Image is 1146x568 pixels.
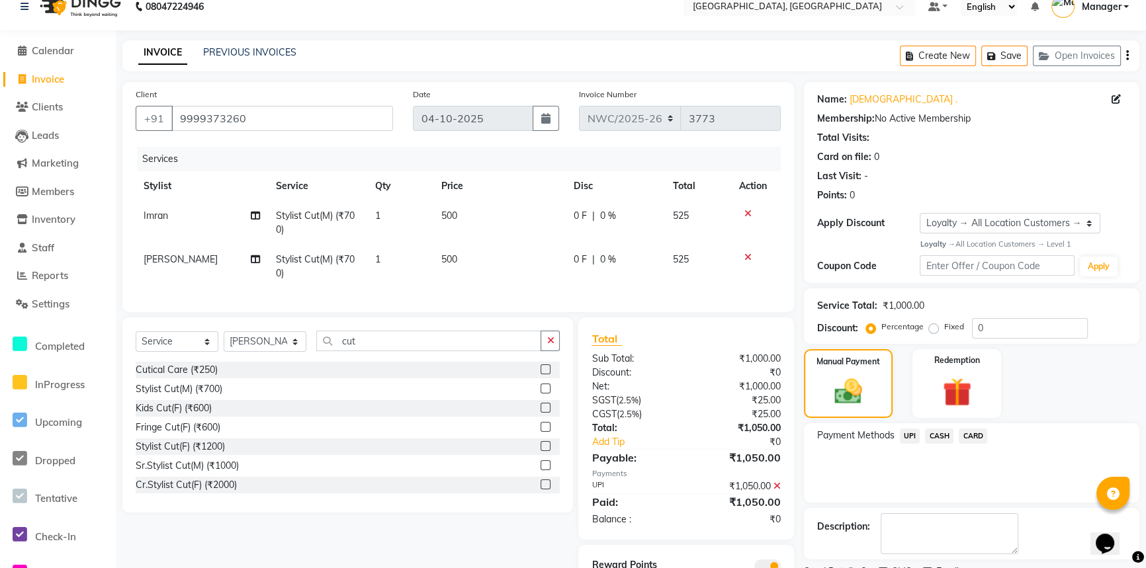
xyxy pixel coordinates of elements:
span: 1 [375,253,380,265]
input: Enter Offer / Coupon Code [920,255,1075,276]
div: Cutical Care (₹250) [136,363,218,377]
div: Kids Cut(F) (₹600) [136,401,212,415]
th: Price [433,171,566,201]
span: Calendar [32,44,74,57]
a: Members [3,184,112,200]
div: ₹25.00 [686,393,791,407]
a: Add Tip [582,435,703,449]
span: Total [592,332,622,346]
div: Stylist Cut(M) (₹700) [136,382,222,396]
span: Completed [35,340,85,352]
a: Reports [3,268,112,284]
label: Fixed [944,321,964,333]
span: Stylist Cut(M) (₹700) [276,210,355,235]
th: Stylist [136,171,268,201]
div: Sr.Stylist Cut(M) (₹1000) [136,459,239,473]
span: 0 F [574,209,587,223]
strong: Loyalty → [920,239,955,249]
span: InProgress [35,378,85,391]
span: 525 [673,210,689,222]
iframe: chat widget [1090,515,1133,555]
span: Settings [32,298,69,310]
span: 500 [441,210,457,222]
a: INVOICE [138,41,187,65]
a: Inventory [3,212,112,227]
div: Payable: [582,450,686,466]
span: 2.5% [619,409,639,419]
div: Services [137,147,791,171]
label: Invoice Number [579,89,637,101]
div: ₹1,050.00 [686,421,791,435]
th: Service [268,171,367,201]
th: Total [665,171,731,201]
label: Client [136,89,157,101]
span: Dropped [35,454,75,467]
button: Save [981,46,1028,66]
span: Clients [32,101,63,113]
input: Search or Scan [316,331,541,351]
div: Cr.Stylist Cut(F) (₹2000) [136,478,237,492]
div: Sub Total: [582,352,686,366]
div: Discount: [582,366,686,380]
div: Payments [592,468,780,479]
div: 0 [850,188,855,202]
div: Stylist Cut(F) (₹1200) [136,440,225,454]
span: Check-In [35,530,76,543]
span: 0 % [600,209,616,223]
a: Invoice [3,72,112,87]
span: 2.5% [618,395,638,405]
div: Total Visits: [817,131,869,145]
span: CASH [925,428,953,444]
div: Apply Discount [817,216,920,230]
span: | [592,253,595,266]
div: ₹1,000.00 [686,352,791,366]
span: Leads [32,129,59,142]
span: [PERSON_NAME] [144,253,218,265]
div: Description: [817,520,870,534]
span: Inventory [32,213,75,225]
div: Fringe Cut(F) (₹600) [136,421,220,434]
div: ₹0 [686,512,791,526]
div: Points: [817,188,847,202]
span: UPI [900,428,920,444]
label: Percentage [881,321,924,333]
div: - [864,169,868,183]
label: Redemption [934,354,980,366]
div: ₹0 [703,435,790,449]
img: _cash.svg [826,376,871,407]
span: Marketing [32,157,79,169]
a: [DEMOGRAPHIC_DATA] . [850,93,957,106]
span: 525 [673,253,689,265]
div: All Location Customers → Level 1 [920,239,1126,250]
a: Leads [3,128,112,143]
div: Name: [817,93,847,106]
div: No Active Membership [817,112,1126,126]
span: Members [32,185,74,198]
span: 500 [441,253,457,265]
span: Stylist Cut(M) (₹700) [276,253,355,279]
span: CGST [592,408,616,420]
a: Clients [3,100,112,115]
a: PREVIOUS INVOICES [203,46,296,58]
span: Staff [32,241,54,254]
div: ₹1,050.00 [686,479,791,493]
a: Staff [3,241,112,256]
a: Settings [3,297,112,312]
div: ₹1,000.00 [883,299,924,313]
div: Total: [582,421,686,435]
span: CARD [959,428,987,444]
th: Qty [367,171,433,201]
div: Discount: [817,321,858,335]
div: ₹1,050.00 [686,450,791,466]
span: Invoice [32,73,64,85]
div: Last Visit: [817,169,861,183]
span: 1 [375,210,380,222]
button: Create New [900,46,976,66]
span: Imran [144,210,168,222]
input: Search by Name/Mobile/Email/Code [171,106,393,131]
span: SGST [592,394,615,406]
label: Date [413,89,431,101]
img: _gift.svg [934,374,981,410]
div: ( ) [582,393,686,407]
span: Reports [32,269,68,282]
